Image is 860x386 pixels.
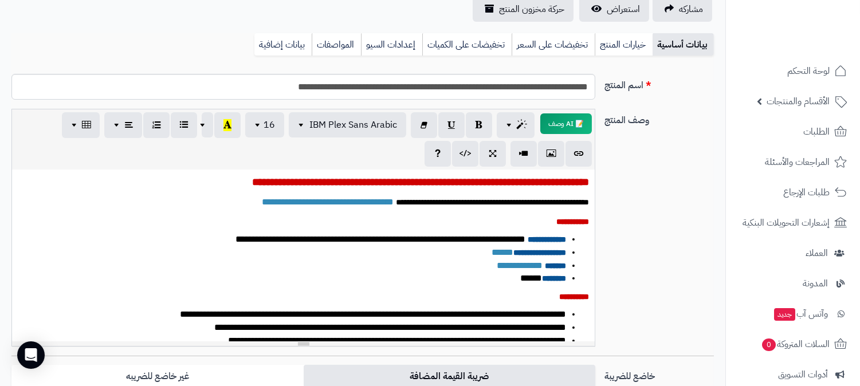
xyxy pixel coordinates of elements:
a: بيانات أساسية [653,33,714,56]
a: السلات المتروكة0 [733,330,853,358]
span: IBM Plex Sans Arabic [309,118,397,132]
button: 16 [245,112,284,137]
a: الطلبات [733,118,853,145]
span: الطلبات [803,124,830,140]
a: العملاء [733,239,853,267]
a: لوحة التحكم [733,57,853,85]
button: IBM Plex Sans Arabic [289,112,406,137]
a: إعدادات السيو [361,33,422,56]
span: طلبات الإرجاع [783,184,830,200]
a: إشعارات التحويلات البنكية [733,209,853,237]
a: المراجعات والأسئلة [733,148,853,176]
span: إشعارات التحويلات البنكية [743,215,830,231]
img: logo-2.png [782,29,849,53]
span: حركة مخزون المنتج [499,2,564,16]
label: وصف المنتج [600,109,718,127]
div: Open Intercom Messenger [17,341,45,369]
span: العملاء [806,245,828,261]
label: اسم المنتج [600,74,718,92]
a: طلبات الإرجاع [733,179,853,206]
label: خاضع للضريبة [600,365,718,383]
span: 16 [264,118,275,132]
span: جديد [774,308,795,321]
a: وآتس آبجديد [733,300,853,328]
span: مشاركه [679,2,703,16]
a: تخفيضات على السعر [512,33,595,56]
span: استعراض [607,2,640,16]
span: المراجعات والأسئلة [765,154,830,170]
span: الأقسام والمنتجات [767,93,830,109]
button: 📝 AI وصف [540,113,592,134]
span: وآتس آب [773,306,828,322]
span: 0 [762,338,776,351]
span: أدوات التسويق [778,367,828,383]
a: تخفيضات على الكميات [422,33,512,56]
a: خيارات المنتج [595,33,653,56]
span: السلات المتروكة [761,336,830,352]
span: المدونة [803,275,828,292]
a: المواصفات [312,33,361,56]
span: لوحة التحكم [787,63,830,79]
a: بيانات إضافية [254,33,312,56]
a: المدونة [733,270,853,297]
